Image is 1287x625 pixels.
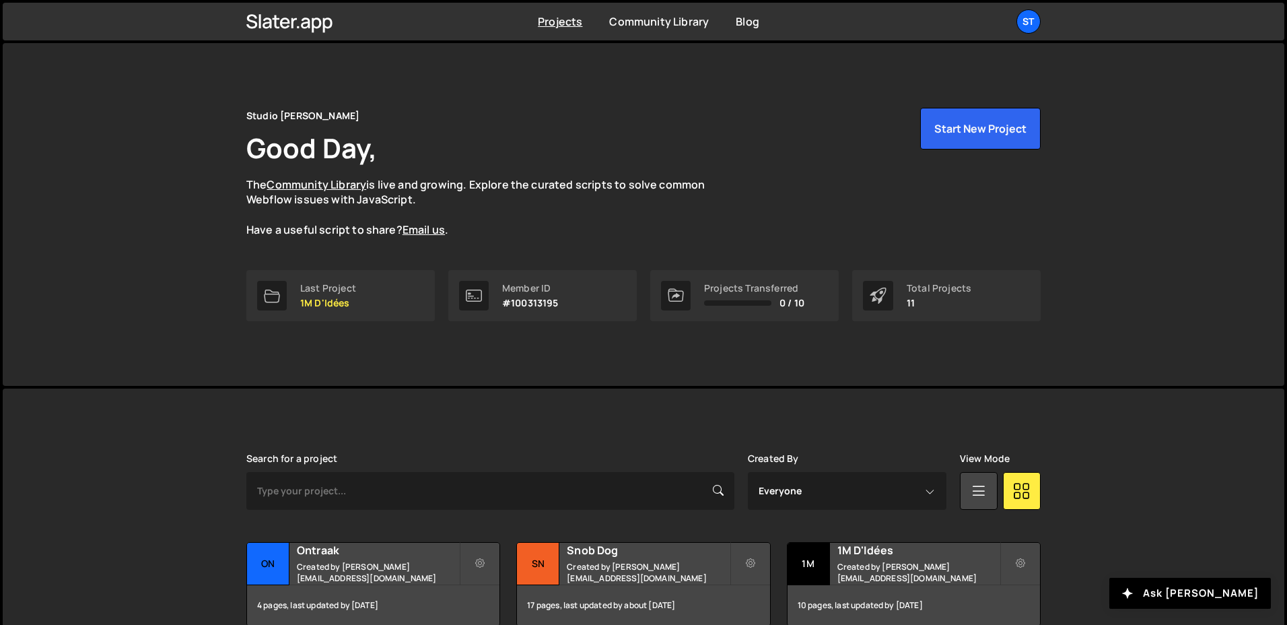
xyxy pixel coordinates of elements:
div: Last Project [300,283,356,294]
label: Search for a project [246,453,337,464]
div: Member ID [502,283,559,294]
div: Projects Transferred [704,283,804,294]
div: Sn [517,543,559,585]
a: Blog [736,14,759,29]
small: Created by [PERSON_NAME][EMAIL_ADDRESS][DOMAIN_NAME] [297,561,459,584]
a: Community Library [267,177,366,192]
div: 1M [788,543,830,585]
small: Created by [PERSON_NAME][EMAIL_ADDRESS][DOMAIN_NAME] [837,561,1000,584]
a: Last Project 1M D'Idées [246,270,435,321]
h1: Good Day, [246,129,377,166]
h2: 1M D'Idées [837,543,1000,558]
p: 11 [907,298,971,308]
a: Email us [403,222,445,237]
a: Community Library [609,14,709,29]
h2: Snob Dog [567,543,729,558]
input: Type your project... [246,472,734,510]
p: The is live and growing. Explore the curated scripts to solve common Webflow issues with JavaScri... [246,177,731,238]
div: Total Projects [907,283,971,294]
span: 0 / 10 [779,298,804,308]
p: 1M D'Idées [300,298,356,308]
a: St [1016,9,1041,34]
label: Created By [748,453,799,464]
p: #100313195 [502,298,559,308]
label: View Mode [960,453,1010,464]
button: Start New Project [920,108,1041,150]
h2: Ontraak [297,543,459,558]
a: Projects [538,14,582,29]
div: On [247,543,289,585]
small: Created by [PERSON_NAME][EMAIL_ADDRESS][DOMAIN_NAME] [567,561,729,584]
div: Studio [PERSON_NAME] [246,108,359,124]
button: Ask [PERSON_NAME] [1109,578,1271,609]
